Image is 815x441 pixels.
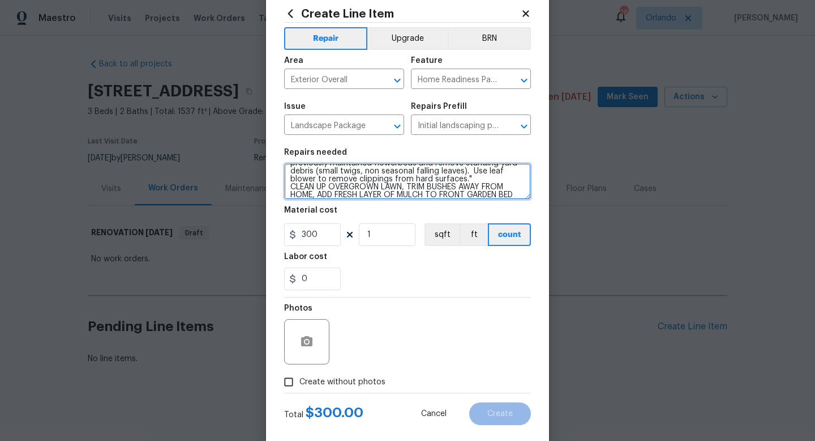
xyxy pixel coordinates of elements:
div: Total [284,407,363,421]
button: Open [389,118,405,134]
button: Cancel [403,402,465,425]
button: sqft [424,223,460,246]
span: Create [487,410,513,418]
button: Create [469,402,531,425]
button: BRN [448,27,531,50]
button: ft [460,223,488,246]
button: Upgrade [367,27,448,50]
button: Open [389,73,405,88]
button: Open [516,118,532,134]
button: Repair [284,27,367,50]
button: Open [516,73,532,88]
h5: Repairs needed [284,149,347,156]
h5: Area [284,57,303,65]
button: count [488,223,531,246]
h5: Feature [411,57,443,65]
h5: Photos [284,304,312,312]
h5: Material cost [284,206,337,214]
h5: Issue [284,103,306,111]
span: Create without photos [299,376,385,388]
h5: Repairs Prefill [411,103,467,111]
h2: Create Line Item [284,7,521,20]
textarea: Mowing of grass up to 6" in height. Mow, edge along driveways & sidewalks, trim along standing st... [284,163,531,200]
span: $ 300.00 [306,406,363,419]
span: Cancel [421,410,447,418]
h5: Labor cost [284,253,327,261]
